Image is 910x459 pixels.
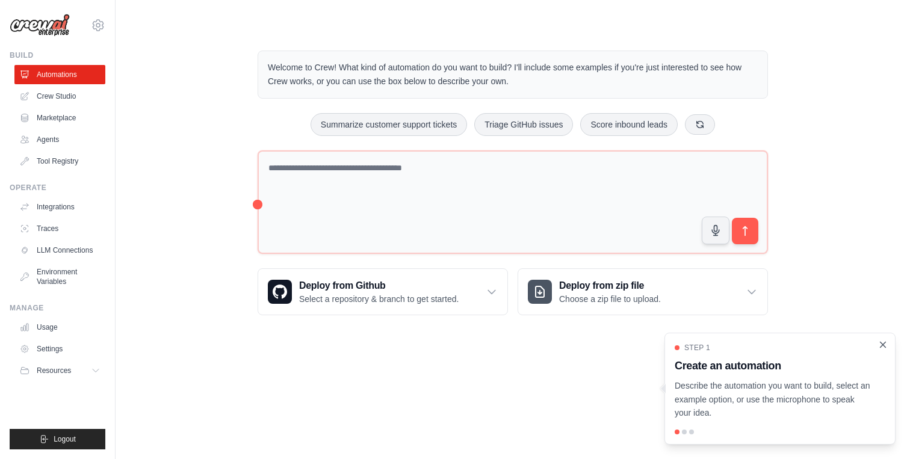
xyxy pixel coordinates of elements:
a: Automations [14,65,105,84]
span: Logout [54,434,76,444]
p: Welcome to Crew! What kind of automation do you want to build? I'll include some examples if you'... [268,61,758,88]
a: Integrations [14,197,105,217]
button: Score inbound leads [580,113,678,136]
a: Settings [14,339,105,359]
div: Manage [10,303,105,313]
div: Operate [10,183,105,193]
img: Logo [10,14,70,37]
iframe: Chat Widget [850,401,910,459]
a: Marketplace [14,108,105,128]
button: Triage GitHub issues [474,113,573,136]
span: Step 1 [684,343,710,353]
div: チャットウィジェット [850,401,910,459]
button: Summarize customer support tickets [311,113,467,136]
a: Tool Registry [14,152,105,171]
button: Resources [14,361,105,380]
a: Environment Variables [14,262,105,291]
a: LLM Connections [14,241,105,260]
button: Logout [10,429,105,449]
a: Agents [14,130,105,149]
p: Select a repository & branch to get started. [299,293,459,305]
p: Choose a zip file to upload. [559,293,661,305]
a: Traces [14,219,105,238]
a: Usage [14,318,105,337]
h3: Deploy from zip file [559,279,661,293]
h3: Deploy from Github [299,279,459,293]
button: Close walkthrough [878,340,888,350]
span: Resources [37,366,71,375]
div: Build [10,51,105,60]
p: Describe the automation you want to build, select an example option, or use the microphone to spe... [675,379,871,420]
h3: Create an automation [675,357,871,374]
a: Crew Studio [14,87,105,106]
